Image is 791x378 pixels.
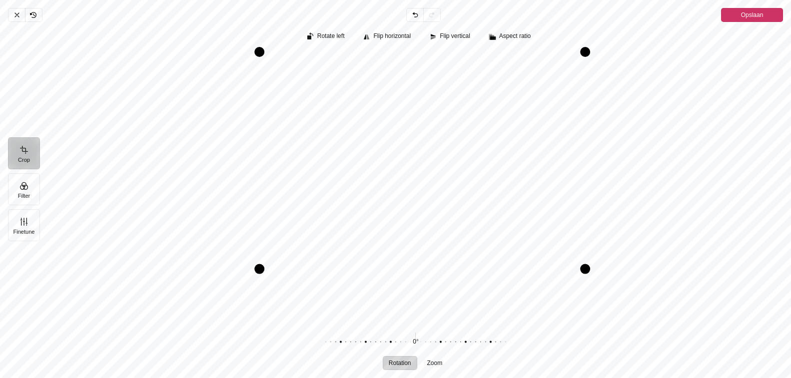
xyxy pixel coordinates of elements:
[373,33,411,39] span: Flip horizontal
[484,30,537,44] button: Aspect ratio
[259,47,585,57] div: Drag top
[302,30,351,44] button: Rotate left
[721,8,783,22] button: Opslaan
[317,33,345,39] span: Rotate left
[427,360,443,366] span: Zoom
[425,30,476,44] button: Flip vertical
[499,33,531,39] span: Aspect ratio
[254,52,264,269] div: Drag left
[358,30,417,44] button: Flip horizontal
[259,264,585,274] div: Drag bottom
[741,9,764,21] span: Opslaan
[389,360,411,366] span: Rotation
[440,33,470,39] span: Flip vertical
[580,52,590,269] div: Drag right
